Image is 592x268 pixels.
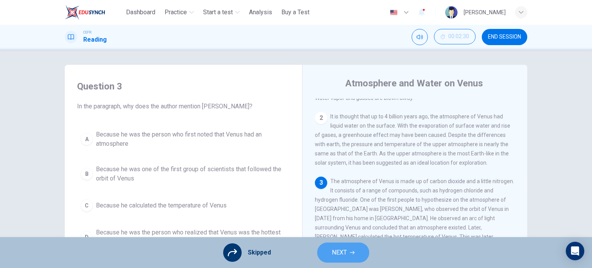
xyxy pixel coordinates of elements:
span: NEXT [332,247,347,258]
a: ELTC logo [65,5,123,20]
span: Buy a Test [281,8,309,17]
span: Analysis [249,8,272,17]
h1: Reading [83,35,107,44]
span: The atmosphere of Venus is made up of carbon dioxide and a little nitrogen. It consists of a rang... [315,178,514,249]
div: Hide [434,29,476,45]
span: Practice [165,8,187,17]
button: Buy a Test [278,5,313,19]
span: CEFR [83,30,91,35]
h4: Atmosphere and Water on Venus [345,77,483,89]
span: Start a test [203,8,233,17]
button: Practice [161,5,197,19]
button: END SESSION [482,29,527,45]
button: Analysis [246,5,275,19]
span: In the paragraph, why does the author mention [PERSON_NAME]? [77,102,290,111]
button: 00:02:30 [434,29,476,44]
div: Open Intercom Messenger [566,242,584,260]
div: 3 [315,177,327,189]
span: Dashboard [126,8,155,17]
span: It is thought that up to 4 billion years ago, the atmosphere of Venus had liquid water on the sur... [315,113,510,166]
h4: Question 3 [77,80,290,93]
img: ELTC logo [65,5,105,20]
img: en [389,10,399,15]
div: Mute [412,29,428,45]
span: Skipped [248,248,271,257]
span: END SESSION [488,34,521,40]
button: NEXT [317,243,369,263]
button: Dashboard [123,5,158,19]
div: [PERSON_NAME] [464,8,506,17]
button: Start a test [200,5,243,19]
span: 00:02:30 [448,34,469,40]
div: 2 [315,112,327,124]
img: Profile picture [445,6,457,19]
